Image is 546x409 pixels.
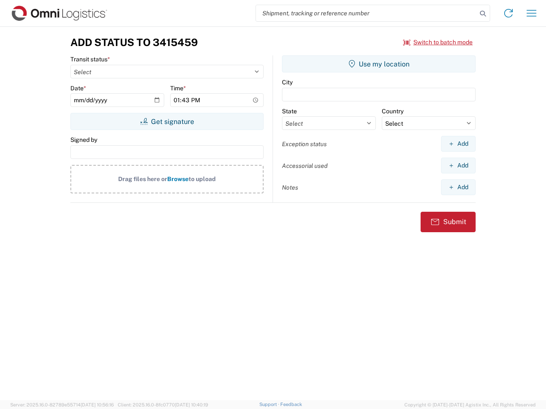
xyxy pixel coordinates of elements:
[70,36,198,49] h3: Add Status to 3415459
[256,5,477,21] input: Shipment, tracking or reference number
[282,55,476,72] button: Use my location
[282,184,298,191] label: Notes
[118,176,167,182] span: Drag files here or
[259,402,281,407] a: Support
[70,84,86,92] label: Date
[10,402,114,407] span: Server: 2025.16.0-82789e55714
[441,136,476,152] button: Add
[189,176,216,182] span: to upload
[70,113,264,130] button: Get signature
[441,158,476,173] button: Add
[280,402,302,407] a: Feedback
[167,176,189,182] span: Browse
[382,107,404,115] label: Country
[282,107,297,115] label: State
[81,402,114,407] span: [DATE] 10:56:16
[170,84,186,92] label: Time
[70,136,97,144] label: Signed by
[282,140,327,148] label: Exception status
[282,162,328,170] label: Accessorial used
[282,78,293,86] label: City
[421,212,476,232] button: Submit
[404,401,536,409] span: Copyright © [DATE]-[DATE] Agistix Inc., All Rights Reserved
[175,402,208,407] span: [DATE] 10:40:19
[441,179,476,195] button: Add
[403,35,473,49] button: Switch to batch mode
[118,402,208,407] span: Client: 2025.16.0-8fc0770
[70,55,110,63] label: Transit status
